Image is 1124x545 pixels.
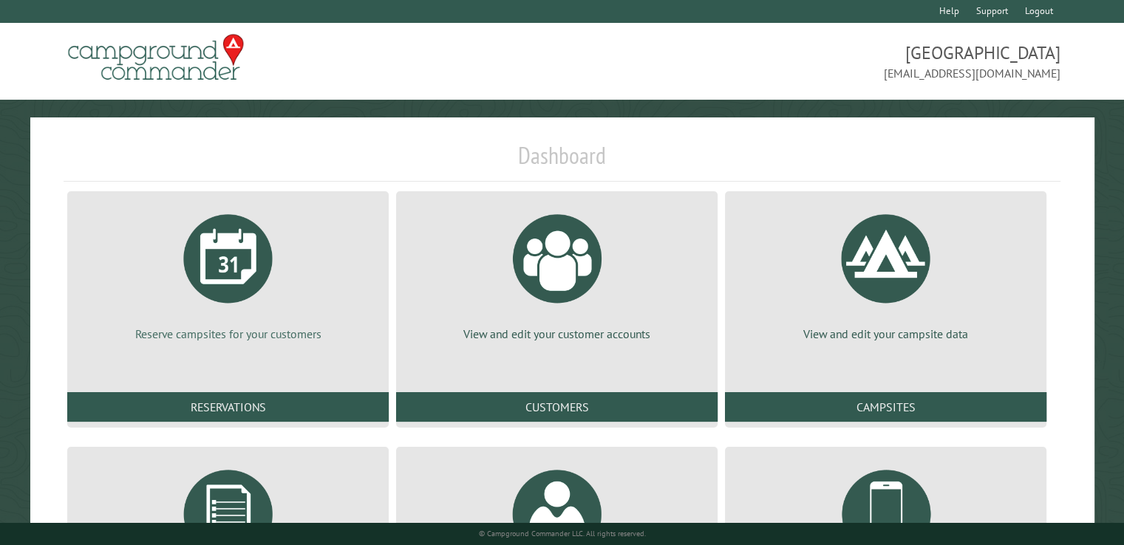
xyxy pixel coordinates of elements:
[67,392,389,422] a: Reservations
[414,203,700,342] a: View and edit your customer accounts
[64,141,1060,182] h1: Dashboard
[743,203,1029,342] a: View and edit your campsite data
[85,326,371,342] p: Reserve campsites for your customers
[725,392,1046,422] a: Campsites
[743,326,1029,342] p: View and edit your campsite data
[396,392,718,422] a: Customers
[414,326,700,342] p: View and edit your customer accounts
[562,41,1060,82] span: [GEOGRAPHIC_DATA] [EMAIL_ADDRESS][DOMAIN_NAME]
[64,29,248,86] img: Campground Commander
[85,203,371,342] a: Reserve campsites for your customers
[479,529,646,538] small: © Campground Commander LLC. All rights reserved.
